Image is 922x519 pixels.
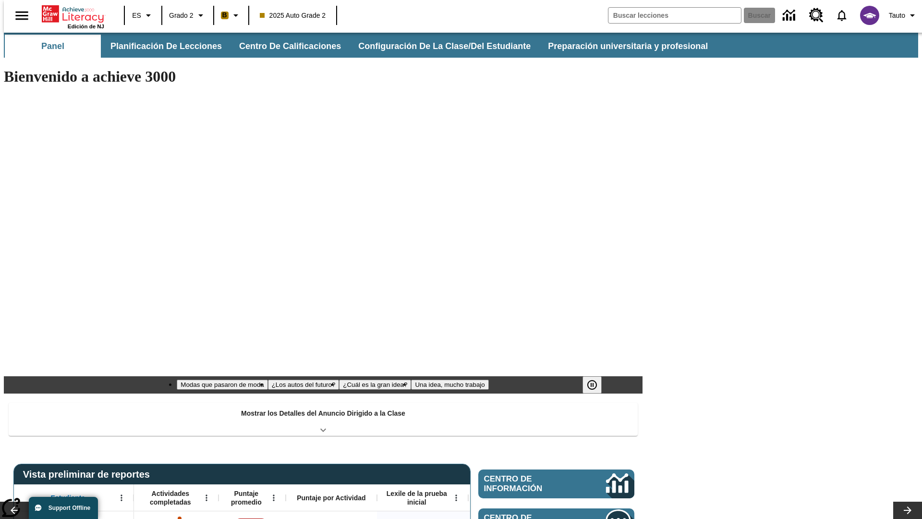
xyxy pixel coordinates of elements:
button: Configuración de la clase/del estudiante [351,35,538,58]
button: Centro de calificaciones [231,35,349,58]
span: B [222,9,227,21]
span: Support Offline [49,505,90,511]
button: Escoja un nuevo avatar [854,3,885,28]
span: Vista preliminar de reportes [23,469,155,480]
button: Perfil/Configuración [885,7,922,24]
span: Lexile de la prueba inicial [382,489,452,507]
span: Centro de información [484,474,574,494]
button: Boost El color de la clase es anaranjado claro. Cambiar el color de la clase. [217,7,245,24]
div: Pausar [582,376,611,394]
div: Portada [42,3,104,29]
button: Abrir el menú lateral [8,1,36,30]
div: Mostrar los Detalles del Anuncio Dirigido a la Clase [9,403,638,436]
span: Edición de NJ [68,24,104,29]
button: Abrir menú [199,491,214,505]
div: Subbarra de navegación [4,33,918,58]
button: Diapositiva 1 Modas que pasaron de moda [177,380,267,390]
button: Preparación universitaria y profesional [540,35,716,58]
button: Grado: Grado 2, Elige un grado [165,7,210,24]
span: Tauto [889,11,905,21]
a: Centro de información [478,470,634,498]
button: Abrir menú [449,491,463,505]
span: Estudiante [51,494,85,502]
button: Diapositiva 4 Una idea, mucho trabajo [411,380,488,390]
button: Abrir menú [114,491,129,505]
span: Grado 2 [169,11,194,21]
button: Panel [5,35,101,58]
a: Notificaciones [829,3,854,28]
button: Diapositiva 3 ¿Cuál es la gran idea? [339,380,411,390]
span: 2025 Auto Grade 2 [260,11,326,21]
div: Subbarra de navegación [4,35,716,58]
button: Abrir menú [267,491,281,505]
span: ES [132,11,141,21]
input: Buscar campo [608,8,741,23]
button: Planificación de lecciones [103,35,230,58]
img: avatar image [860,6,879,25]
a: Centro de recursos, Se abrirá en una pestaña nueva. [803,2,829,28]
button: Carrusel de lecciones, seguir [893,502,922,519]
p: Mostrar los Detalles del Anuncio Dirigido a la Clase [241,408,405,419]
button: Pausar [582,376,602,394]
a: Centro de información [777,2,803,29]
span: Puntaje por Actividad [297,494,365,502]
button: Support Offline [29,497,98,519]
h1: Bienvenido a achieve 3000 [4,68,643,86]
button: Diapositiva 2 ¿Los autos del futuro? [268,380,340,390]
button: Lenguaje: ES, Selecciona un idioma [128,7,158,24]
span: Puntaje promedio [223,489,269,507]
span: Actividades completadas [139,489,202,507]
body: Máximo 600 caracteres Presiona Escape para desactivar la barra de herramientas Presiona Alt + F10... [4,8,140,16]
a: Portada [42,4,104,24]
